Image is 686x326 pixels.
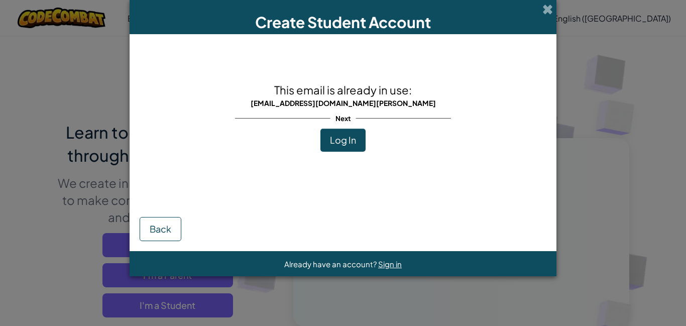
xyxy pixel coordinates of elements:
[255,13,431,32] span: Create Student Account
[330,134,356,146] span: Log In
[140,217,181,241] button: Back
[378,259,402,269] a: Sign in
[330,111,356,126] span: Next
[251,98,436,107] span: [EMAIL_ADDRESS][DOMAIN_NAME][PERSON_NAME]
[274,83,412,97] span: This email is already in use:
[150,223,171,235] span: Back
[320,129,366,152] button: Log In
[284,259,378,269] span: Already have an account?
